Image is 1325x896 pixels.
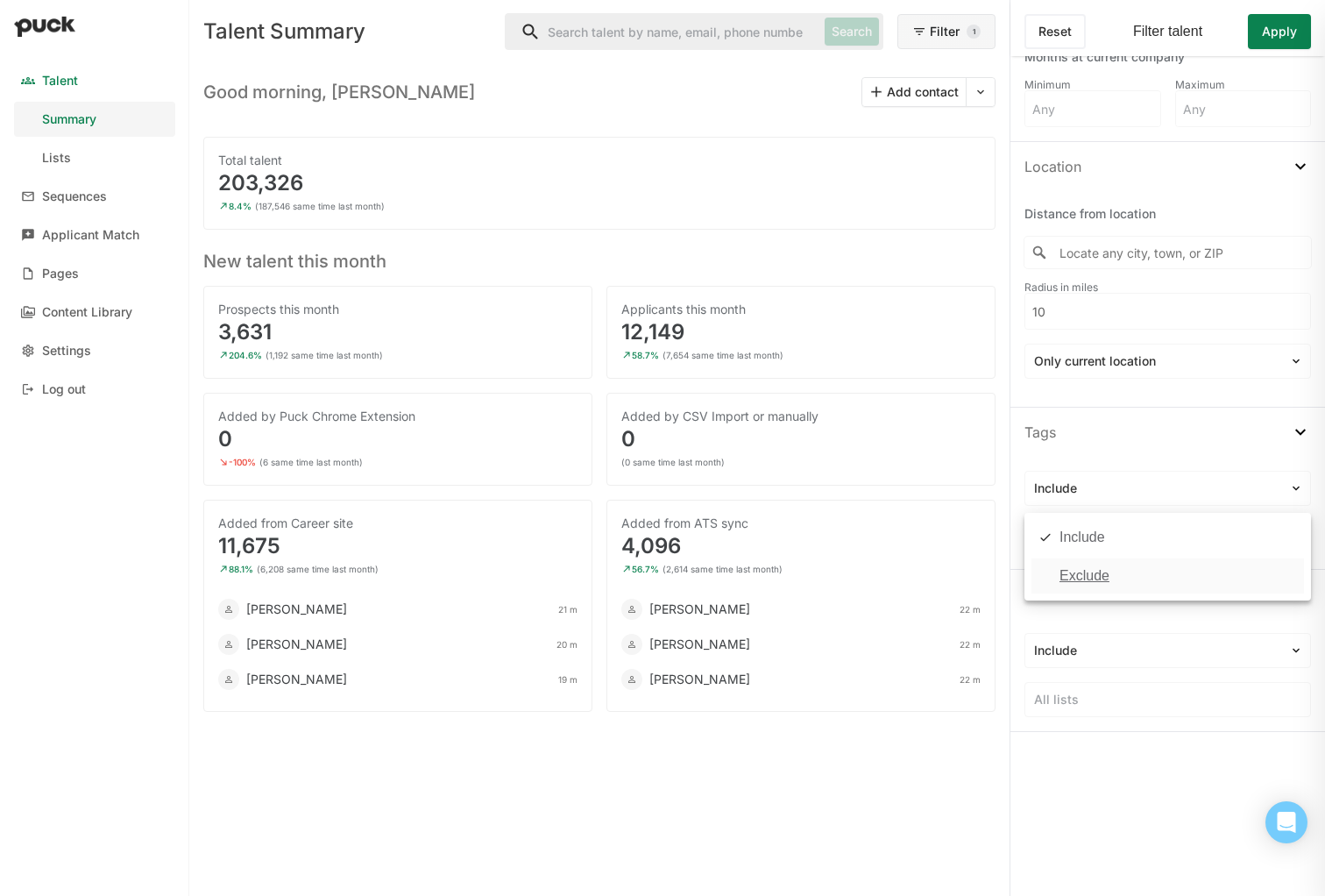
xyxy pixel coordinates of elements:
div: 21 m [558,604,577,615]
div: -100% [229,457,256,467]
div: Exclude [1059,568,1109,584]
div: (187,546 same time last month) [255,201,385,211]
a: Content Library [14,295,175,330]
div: (2,614 same time last month) [662,564,783,574]
div: Months at current company [1024,48,1311,66]
div: 203,326 [218,173,981,194]
div: (6 same time last month) [259,457,363,467]
div: Applicant Match [42,228,139,243]
button: Reset [1024,14,1086,49]
input: Any [1025,294,1310,329]
div: [PERSON_NAME] [246,636,347,653]
div: 56.7% [632,564,659,574]
div: (1,192 same time last month) [266,350,383,360]
div: Total talent [218,152,981,169]
div: Prospects this month [218,301,577,318]
div: Tags [1024,422,1056,443]
div: Maximum [1175,80,1312,90]
div: Talent Summary [203,21,491,42]
div: 12,149 [621,322,981,343]
a: Pages [14,256,175,291]
div: 3,631 [218,322,577,343]
h3: New talent this month [203,244,996,272]
input: Locate any city, town, or ZIP [1024,237,1311,268]
div: Content Library [42,305,132,320]
div: Added by Puck Chrome Extension [218,408,577,425]
div: 22 m [960,639,981,650]
div: (6,208 same time last month) [257,564,379,574]
a: Settings [14,333,175,368]
div: Sequences [42,189,107,204]
input: Any [1025,91,1160,126]
div: 11,675 [218,536,577,557]
button: Apply [1248,14,1311,49]
div: 22 m [960,604,981,615]
div: 20 m [556,639,577,650]
a: Talent [14,63,175,98]
div: Added by CSV Import or manually [621,408,981,425]
div: 19 m [558,674,577,685]
div: [PERSON_NAME] [246,601,347,618]
div: Filter talent [1133,24,1202,39]
input: Any [1176,91,1311,126]
div: [PERSON_NAME] [649,671,750,688]
button: Filter [897,14,996,49]
div: Log out [42,382,86,397]
div: 8.4% [229,201,252,211]
div: 0 [621,429,981,450]
a: Summary [14,102,175,137]
div: [PERSON_NAME] [649,636,750,653]
div: 4,096 [621,536,981,557]
div: Distance from location [1024,205,1311,223]
div: Applicants this month [621,301,981,318]
div: Location [1024,156,1081,177]
div: 88.1% [229,564,253,574]
div: 204.6% [229,350,262,360]
div: Pages [42,267,79,281]
div: Minimum [1024,80,1161,90]
a: Lists [14,140,175,175]
div: [PERSON_NAME] [649,601,750,618]
div: (7,654 same time last month) [662,350,783,360]
div: Settings [42,344,91,359]
div: 58.7% [632,350,659,360]
div: [PERSON_NAME] [246,671,347,688]
div: Lists [42,151,71,166]
div: Talent [42,74,78,89]
div: Open Intercom Messenger [1265,801,1307,843]
div: Include [1059,530,1105,545]
div: (0 same time last month) [621,457,725,467]
div: Radius in miles [1024,282,1311,293]
input: Search [506,14,818,49]
div: Summary [42,112,96,127]
h3: Good morning, [PERSON_NAME] [203,82,475,103]
div: Added from Career site [218,515,577,532]
a: Sequences [14,179,175,214]
div: 0 [218,429,577,450]
button: Add contact [862,78,966,106]
div: 22 m [960,674,981,685]
div: Added from ATS sync [621,515,981,532]
a: Applicant Match [14,217,175,252]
